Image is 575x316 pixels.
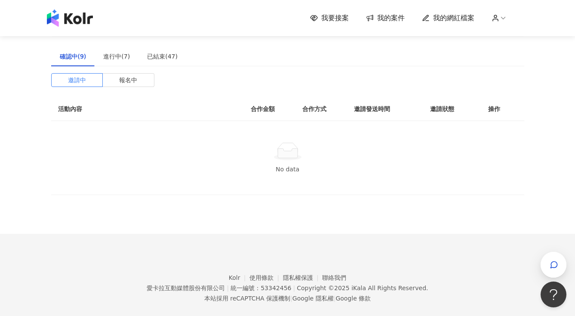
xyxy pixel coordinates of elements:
[481,97,524,121] th: 操作
[60,52,86,61] div: 確認中(9)
[321,13,349,23] span: 我要接案
[351,285,366,291] a: iKala
[227,285,229,291] span: |
[51,97,223,121] th: 活動內容
[347,97,423,121] th: 邀請發送時間
[61,164,514,174] div: No data
[322,274,346,281] a: 聯絡我們
[229,274,249,281] a: Kolr
[47,9,93,27] img: logo
[147,52,178,61] div: 已結束(47)
[295,97,347,121] th: 合作方式
[103,52,130,61] div: 進行中(7)
[204,293,371,304] span: 本站採用 reCAPTCHA 保護機制
[310,13,349,23] a: 我要接案
[335,295,371,302] a: Google 條款
[377,13,405,23] span: 我的案件
[119,74,137,87] span: 報名中
[541,282,566,307] iframe: Help Scout Beacon - Open
[422,13,474,23] a: 我的網紅檔案
[231,285,291,291] div: 統一編號：53342456
[423,97,481,121] th: 邀請狀態
[433,13,474,23] span: 我的網紅檔案
[293,285,295,291] span: |
[290,295,292,302] span: |
[244,97,295,121] th: 合作金額
[334,295,336,302] span: |
[366,13,405,23] a: 我的案件
[283,274,323,281] a: 隱私權保護
[249,274,283,281] a: 使用條款
[68,74,86,87] span: 邀請中
[147,285,225,291] div: 愛卡拉互動媒體股份有限公司
[297,285,428,291] div: Copyright © 2025 All Rights Reserved.
[292,295,334,302] a: Google 隱私權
